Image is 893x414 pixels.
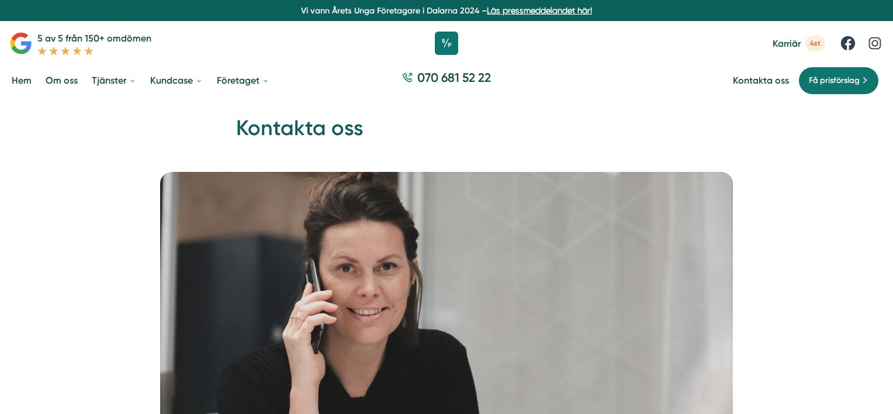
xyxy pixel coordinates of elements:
a: Tjänster [89,65,139,95]
a: Karriär 4st [773,36,825,51]
a: Om oss [43,65,80,95]
a: Få prisförslag [798,67,879,95]
a: Läs pressmeddelandet här! [487,6,592,15]
span: Få prisförslag [809,74,860,87]
a: Företaget [214,65,272,95]
span: 070 681 52 22 [417,69,491,86]
a: 070 681 52 22 [397,69,496,92]
p: Vi vann Årets Unga Företagare i Dalarna 2024 – [5,5,888,16]
a: Hem [9,65,34,95]
h1: Kontakta oss [236,114,657,152]
span: 4st [805,36,825,51]
a: Kontakta oss [733,75,789,86]
p: 5 av 5 från 150+ omdömen [37,31,151,46]
span: Karriär [773,38,801,49]
a: Kundcase [148,65,205,95]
